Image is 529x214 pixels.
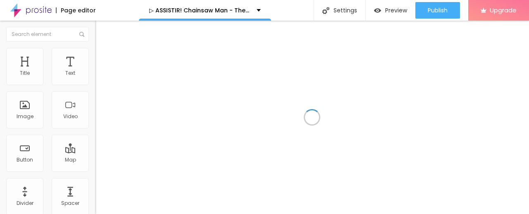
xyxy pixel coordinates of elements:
[415,2,460,19] button: Publish
[63,114,78,119] div: Video
[6,27,89,42] input: Search element
[17,114,33,119] div: Image
[322,7,329,14] img: Icone
[490,7,517,14] span: Upgrade
[385,7,407,14] span: Preview
[65,157,76,163] div: Map
[56,7,96,13] div: Page editor
[79,32,84,37] img: Icone
[65,70,75,76] div: Text
[149,7,250,13] p: ▷ ASSISTIR! Chainsaw Man - The Movie: Reze Arc 【2025】 Filme Completo Dublaado Online
[20,70,30,76] div: Title
[61,200,79,206] div: Spacer
[374,7,381,14] img: view-1.svg
[366,2,415,19] button: Preview
[17,157,33,163] div: Button
[17,200,33,206] div: Divider
[428,7,448,14] span: Publish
